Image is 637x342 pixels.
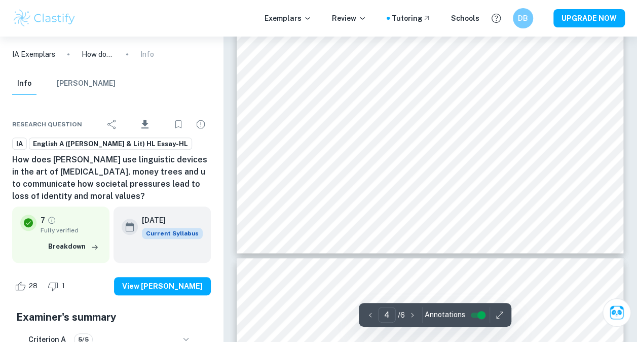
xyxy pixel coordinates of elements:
[398,310,405,321] p: / 6
[29,139,192,149] span: English A ([PERSON_NAME] & Lit) HL Essay-HL
[45,278,70,294] div: Dislike
[553,9,625,27] button: UPGRADE NOW
[392,13,431,24] a: Tutoring
[12,8,77,28] img: Clastify logo
[191,114,211,134] div: Report issue
[265,13,312,24] p: Exemplars
[29,138,192,150] a: English A ([PERSON_NAME] & Lit) HL Essay-HL
[142,228,203,239] div: This exemplar is based on the current syllabus. Feel free to refer to it for inspiration/ideas wh...
[41,226,101,235] span: Fully verified
[425,310,465,320] span: Annotations
[142,228,203,239] span: Current Syllabus
[82,49,114,60] p: How does [PERSON_NAME] use linguistic devices in the art of [MEDICAL_DATA], money trees and u to ...
[12,278,43,294] div: Like
[41,215,45,226] p: 7
[12,49,55,60] a: IA Exemplars
[488,10,505,27] button: Help and Feedback
[16,310,207,325] h5: Examiner's summary
[12,120,82,129] span: Research question
[142,215,195,226] h6: [DATE]
[124,111,166,138] div: Download
[56,281,70,291] span: 1
[168,114,189,134] div: Bookmark
[102,114,122,134] div: Share
[12,73,36,95] button: Info
[57,73,116,95] button: [PERSON_NAME]
[332,13,366,24] p: Review
[140,49,154,60] p: Info
[114,277,211,295] button: View [PERSON_NAME]
[513,8,533,28] button: DB
[23,281,43,291] span: 28
[603,298,631,327] button: Ask Clai
[12,138,27,150] a: IA
[13,139,26,149] span: IA
[451,13,479,24] a: Schools
[46,239,101,254] button: Breakdown
[47,216,56,225] a: Grade fully verified
[12,154,211,202] h6: How does [PERSON_NAME] use linguistic devices in the art of [MEDICAL_DATA], money trees and u to ...
[517,13,529,24] h6: DB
